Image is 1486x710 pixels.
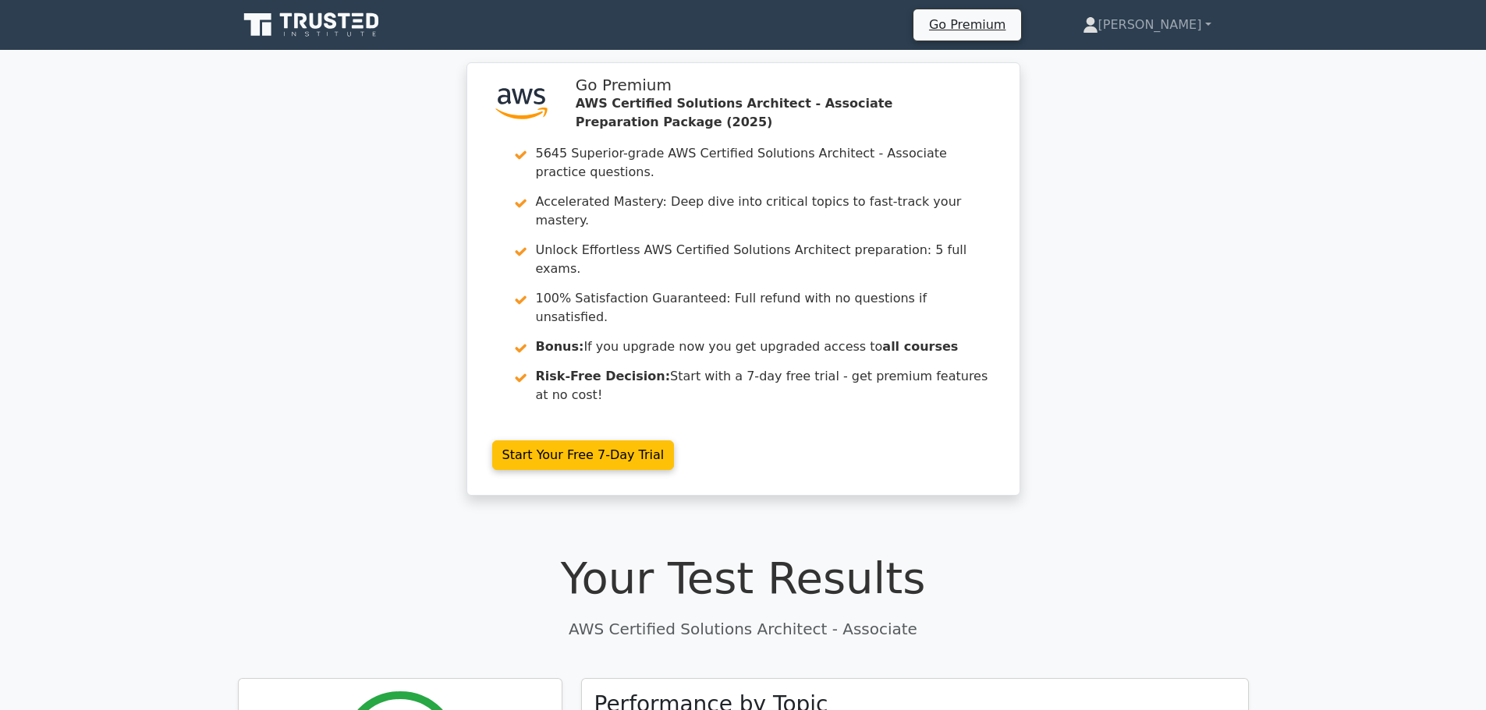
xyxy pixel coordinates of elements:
[920,14,1015,35] a: Go Premium
[1045,9,1249,41] a: [PERSON_NAME]
[238,552,1249,604] h1: Your Test Results
[492,440,675,470] a: Start Your Free 7-Day Trial
[238,617,1249,641] p: AWS Certified Solutions Architect - Associate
